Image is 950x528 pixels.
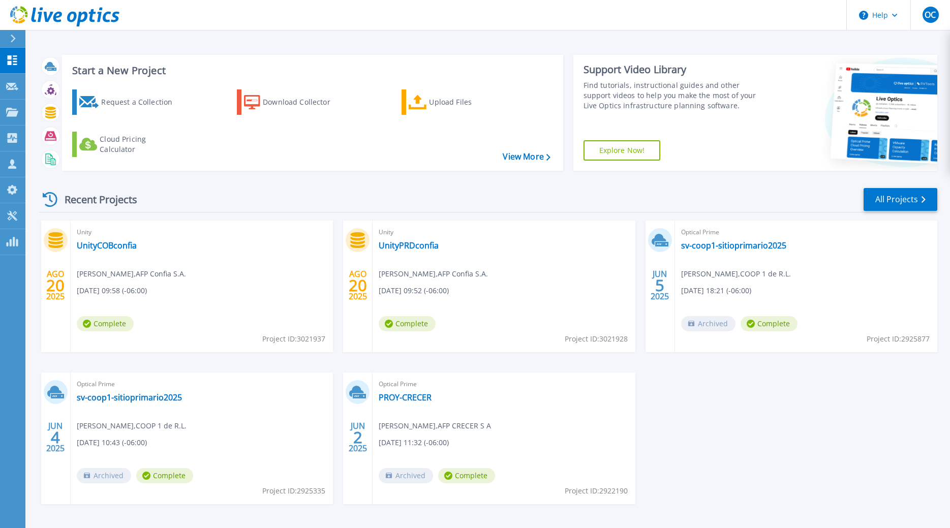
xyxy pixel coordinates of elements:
div: Cloud Pricing Calculator [100,134,181,154]
span: Complete [741,316,798,331]
a: UnityPRDconfia [379,240,439,251]
a: Explore Now! [584,140,661,161]
a: PROY-CRECER [379,392,432,402]
span: Project ID: 3021937 [262,333,325,345]
span: [DATE] 10:43 (-06:00) [77,437,147,448]
span: 5 [655,281,664,290]
span: Optical Prime [77,379,327,390]
span: [PERSON_NAME] , AFP Confia S.A. [77,268,186,279]
span: Unity [77,227,327,238]
a: sv-coop1-sitioprimario2025 [77,392,182,402]
span: [PERSON_NAME] , AFP CRECER S A [379,420,491,431]
span: [PERSON_NAME] , AFP Confia S.A. [379,268,488,279]
div: Request a Collection [101,92,182,112]
span: Project ID: 2922190 [565,485,628,496]
div: Upload Files [429,92,510,112]
span: OC [925,11,936,19]
span: [DATE] 09:58 (-06:00) [77,285,147,296]
span: Optical Prime [681,227,931,238]
span: [DATE] 18:21 (-06:00) [681,285,751,296]
div: JUN 2025 [650,267,669,304]
span: [PERSON_NAME] , COOP 1 de R.L. [681,268,791,279]
span: Complete [136,468,193,483]
div: Support Video Library [584,63,769,76]
div: Find tutorials, instructional guides and other support videos to help you make the most of your L... [584,80,769,111]
span: [DATE] 11:32 (-06:00) [379,437,449,448]
a: All Projects [864,188,937,211]
div: JUN 2025 [46,419,65,456]
span: Optical Prime [379,379,629,390]
div: Recent Projects [39,187,151,212]
a: Download Collector [237,89,350,115]
span: [DATE] 09:52 (-06:00) [379,285,449,296]
div: JUN 2025 [348,419,367,456]
a: Cloud Pricing Calculator [72,132,186,157]
span: Archived [379,468,433,483]
span: Complete [438,468,495,483]
div: AGO 2025 [46,267,65,304]
span: 2 [353,433,362,442]
span: [PERSON_NAME] , COOP 1 de R.L. [77,420,187,431]
span: Archived [681,316,736,331]
a: sv-coop1-sitioprimario2025 [681,240,786,251]
div: AGO 2025 [348,267,367,304]
span: Project ID: 3021928 [565,333,628,345]
span: Complete [379,316,436,331]
span: Complete [77,316,134,331]
a: Request a Collection [72,89,186,115]
span: Project ID: 2925877 [867,333,930,345]
a: View More [503,152,550,162]
div: Download Collector [263,92,344,112]
span: Unity [379,227,629,238]
span: Archived [77,468,131,483]
span: 4 [51,433,60,442]
a: UnityCOBconfia [77,240,137,251]
span: 20 [349,281,367,290]
h3: Start a New Project [72,65,550,76]
span: 20 [46,281,65,290]
span: Project ID: 2925335 [262,485,325,496]
a: Upload Files [402,89,515,115]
